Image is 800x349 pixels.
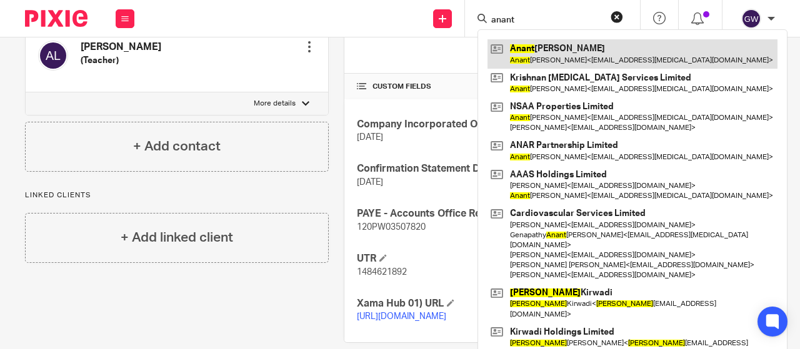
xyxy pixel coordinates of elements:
h4: + Add contact [133,137,221,156]
h4: + Add linked client [121,228,233,247]
p: More details [254,99,296,109]
span: 120PW03507820 [357,223,426,232]
h4: PAYE - Accounts Office Ref. [357,207,559,220]
h4: Company Incorporated On [357,118,559,131]
span: [DATE] [357,178,383,187]
h4: UTR [357,252,559,265]
span: [DATE] [357,133,383,142]
h4: Xama Hub 01) URL [357,297,559,310]
button: Clear [611,11,623,23]
h4: Confirmation Statement Date [357,162,559,175]
span: 1484621892 [357,268,407,277]
input: Search [490,15,602,26]
a: [URL][DOMAIN_NAME] [357,312,446,321]
img: Pixie [25,10,87,27]
p: Linked clients [25,190,329,200]
img: svg%3E [38,41,68,71]
img: svg%3E [741,9,761,29]
h4: [PERSON_NAME] [81,41,161,54]
h4: CUSTOM FIELDS [357,82,559,92]
h5: (Teacher) [81,54,161,67]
